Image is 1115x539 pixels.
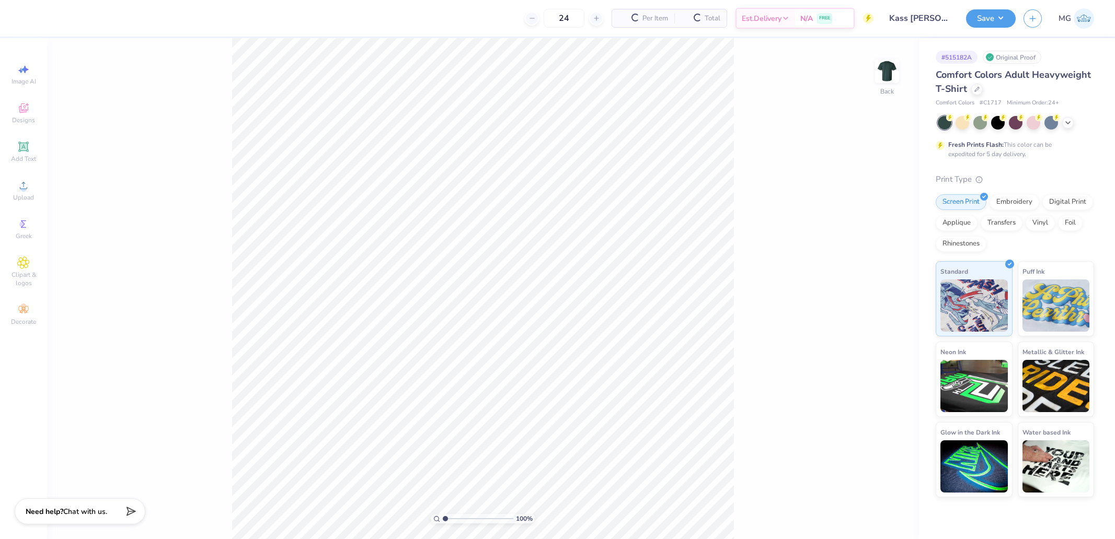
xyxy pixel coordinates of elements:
[819,15,830,22] span: FREE
[1007,99,1059,108] span: Minimum Order: 24 +
[936,194,986,210] div: Screen Print
[12,77,36,86] span: Image AI
[1042,194,1093,210] div: Digital Print
[966,9,1016,28] button: Save
[1022,266,1044,277] span: Puff Ink
[5,271,42,287] span: Clipart & logos
[1026,215,1055,231] div: Vinyl
[1058,215,1083,231] div: Foil
[1059,8,1094,29] a: MG
[940,279,1008,332] img: Standard
[26,507,63,517] strong: Need help?
[1074,8,1094,29] img: Michael Galon
[544,9,584,28] input: – –
[948,140,1077,159] div: This color can be expedited for 5 day delivery.
[13,193,34,202] span: Upload
[705,13,720,24] span: Total
[1022,427,1071,438] span: Water based Ink
[940,440,1008,493] img: Glow in the Dark Ink
[11,155,36,163] span: Add Text
[1022,440,1090,493] img: Water based Ink
[12,116,35,124] span: Designs
[981,215,1022,231] div: Transfers
[11,318,36,326] span: Decorate
[642,13,668,24] span: Per Item
[880,87,894,96] div: Back
[877,61,898,81] img: Back
[16,232,32,240] span: Greek
[940,346,966,357] span: Neon Ink
[1022,279,1090,332] img: Puff Ink
[936,236,986,252] div: Rhinestones
[980,99,1002,108] span: # C1717
[948,140,1004,149] strong: Fresh Prints Flash:
[63,507,107,517] span: Chat with us.
[990,194,1039,210] div: Embroidery
[1059,13,1071,25] span: MG
[940,360,1008,412] img: Neon Ink
[516,514,533,523] span: 100 %
[936,173,1094,185] div: Print Type
[940,266,968,277] span: Standard
[936,215,978,231] div: Applique
[742,13,781,24] span: Est. Delivery
[936,51,978,64] div: # 515182A
[940,427,1000,438] span: Glow in the Dark Ink
[936,99,974,108] span: Comfort Colors
[881,8,958,29] input: Untitled Design
[1022,360,1090,412] img: Metallic & Glitter Ink
[1022,346,1084,357] span: Metallic & Glitter Ink
[800,13,813,24] span: N/A
[983,51,1041,64] div: Original Proof
[936,68,1091,95] span: Comfort Colors Adult Heavyweight T-Shirt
